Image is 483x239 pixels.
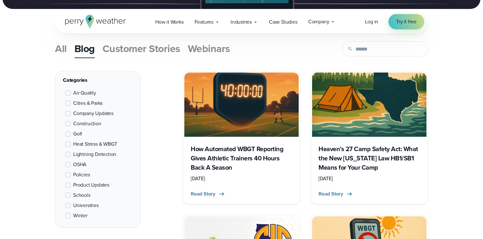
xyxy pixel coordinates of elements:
[308,18,329,26] span: Company
[73,150,116,158] span: Lightning Detection
[184,73,299,137] img: Athletic trainers wbgt reporting
[318,190,343,198] span: Read Story
[73,130,82,138] span: Golf
[73,140,117,148] span: Heat Stress & WBGT
[318,144,420,172] h3: Heaven’s 27 Camp Safety Act: What the New [US_STATE] Law HB1/SB1 Means for Your Camp
[73,171,90,179] span: Policies
[318,175,420,182] div: [DATE]
[365,18,378,26] a: Log in
[396,18,417,26] span: Try it free
[188,41,230,56] span: Webinars
[73,99,103,107] span: Cities & Parks
[55,40,67,58] a: All
[73,191,90,199] span: Schools
[310,71,428,204] a: Camp Safety Act Heaven’s 27 Camp Safety Act: What the New [US_STATE] Law HB1/SB1 Means for Your C...
[191,190,226,198] button: Read Story
[74,41,95,56] span: Blog
[73,181,109,189] span: Product Updates
[365,18,378,25] span: Log in
[312,73,426,137] img: Camp Safety Act
[264,15,303,28] a: Case Studies
[74,40,95,58] a: Blog
[73,89,96,97] span: Air Quality
[188,40,230,58] a: Webinars
[73,110,113,117] span: Company Updates
[191,190,215,198] span: Read Story
[73,161,87,168] span: OSHA
[231,18,252,26] span: Industries
[73,120,101,127] span: Construction
[63,76,133,84] div: Categories
[191,144,292,172] h3: How Automated WBGT Reporting Gives Athletic Trainers 40 Hours Back A Season
[103,41,180,56] span: Customer Stories
[150,15,189,28] a: How it Works
[155,18,184,26] span: How it Works
[269,18,297,26] span: Case Studies
[318,190,353,198] button: Read Story
[73,212,88,220] span: Winter
[55,41,67,56] span: All
[103,40,180,58] a: Customer Stories
[191,175,292,182] div: [DATE]
[73,202,99,209] span: Universities
[388,14,424,29] a: Try it free
[183,71,300,204] a: Athletic trainers wbgt reporting How Automated WBGT Reporting Gives Athletic Trainers 40 Hours Ba...
[195,18,213,26] span: Features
